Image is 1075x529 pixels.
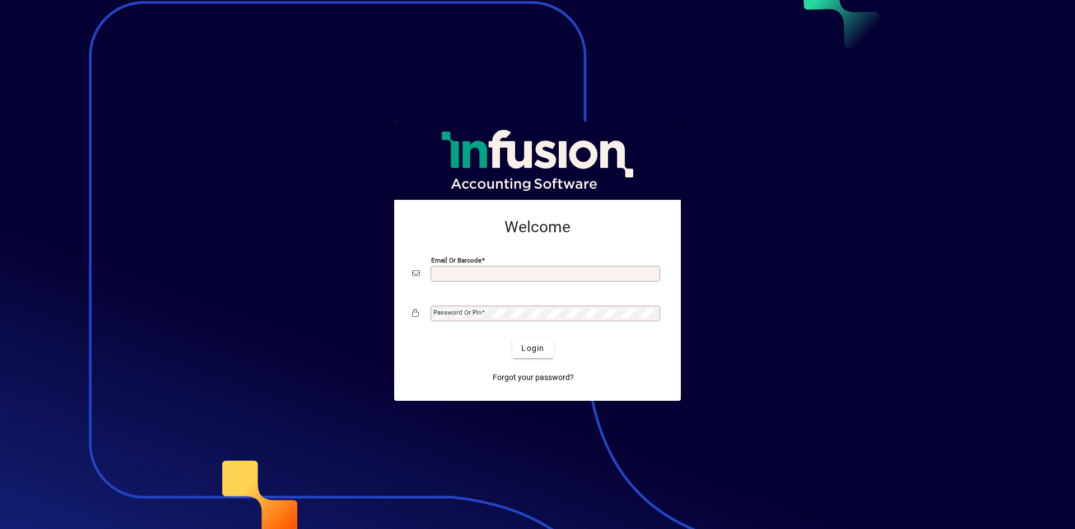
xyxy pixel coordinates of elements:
[431,256,482,264] mat-label: Email or Barcode
[493,372,574,383] span: Forgot your password?
[412,218,663,237] h2: Welcome
[512,338,553,358] button: Login
[433,308,482,316] mat-label: Password or Pin
[488,367,578,387] a: Forgot your password?
[521,343,544,354] span: Login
